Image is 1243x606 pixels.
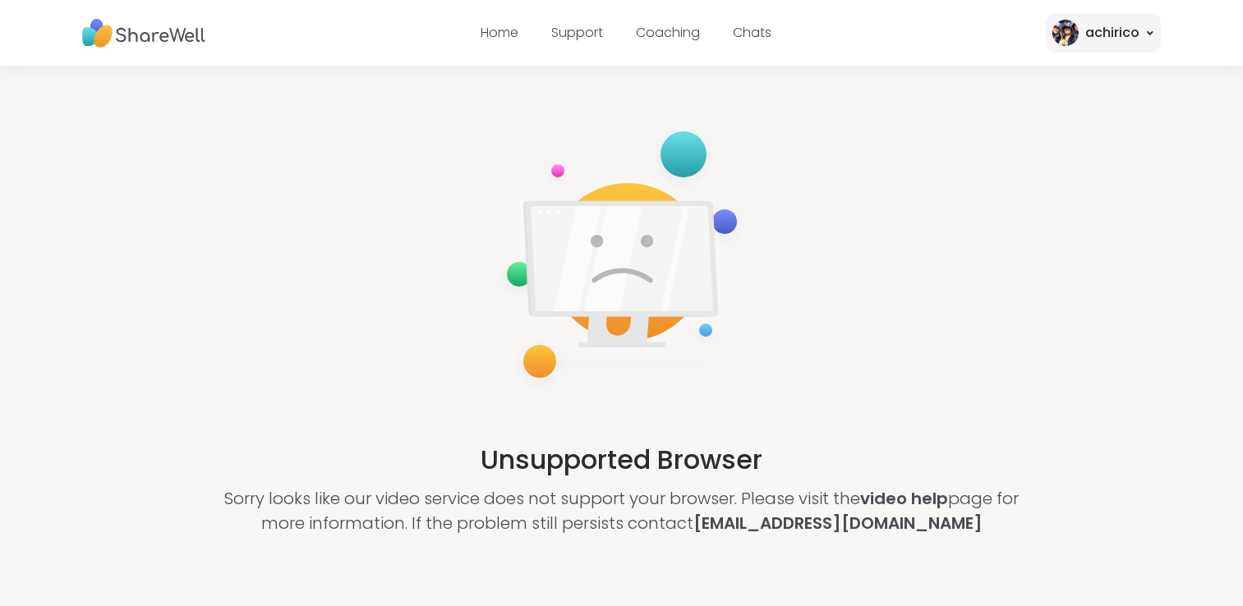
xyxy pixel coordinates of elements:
[693,512,983,535] a: [EMAIL_ADDRESS][DOMAIN_NAME]
[636,23,700,42] a: Coaching
[733,23,771,42] a: Chats
[481,440,762,480] h2: Unsupported Browser
[1052,20,1079,46] img: achirico
[860,487,948,510] a: video help
[481,23,518,42] a: Home
[1085,23,1139,43] div: achirico
[207,486,1036,535] p: Sorry looks like our video service does not support your browser. Please visit the page for more ...
[494,121,750,394] img: not-supported
[82,11,205,56] img: ShareWell Nav Logo
[551,23,603,42] a: Support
